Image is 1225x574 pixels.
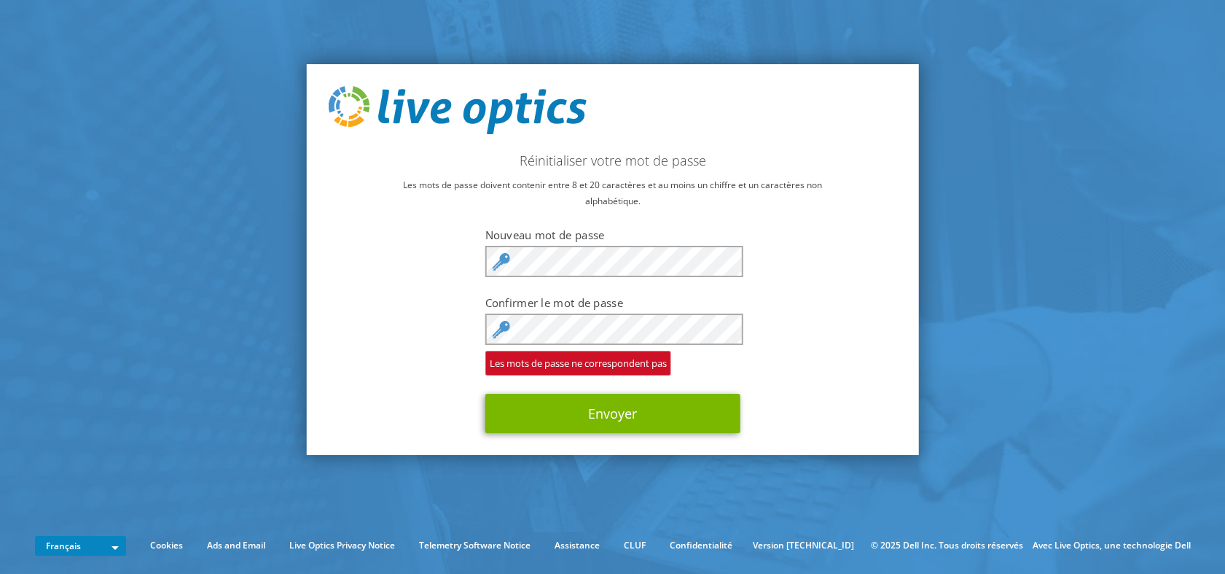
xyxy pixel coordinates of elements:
[745,538,861,554] li: Version [TECHNICAL_ID]
[408,538,541,554] a: Telemetry Software Notice
[328,86,586,134] img: live_optics_svg.svg
[278,538,406,554] a: Live Optics Privacy Notice
[485,394,740,433] button: Envoyer
[544,538,611,554] a: Assistance
[196,538,276,554] a: Ads and Email
[485,228,740,242] label: Nouveau mot de passe
[659,538,743,554] a: Confidentialité
[485,295,740,310] label: Confirmer le mot de passe
[864,538,1030,554] li: © 2025 Dell Inc. Tous droits réservés
[613,538,657,554] a: CLUF
[139,538,194,554] a: Cookies
[1033,538,1191,554] li: Avec Live Optics, une technologie Dell
[485,351,671,376] span: Les mots de passe ne correspondent pas
[328,177,897,209] p: Les mots de passe doivent contenir entre 8 et 20 caractères et au moins un chiffre et un caractèr...
[328,152,897,168] h2: Réinitialiser votre mot de passe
